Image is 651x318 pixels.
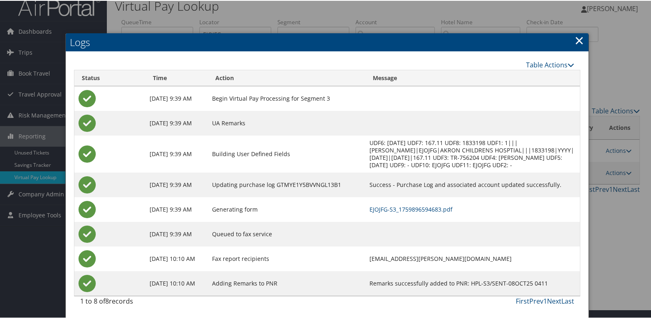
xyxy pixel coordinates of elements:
[369,205,452,212] a: EJOJFG-S3_1759896594683.pdf
[145,196,208,221] td: [DATE] 9:39 AM
[80,295,194,309] div: 1 to 8 of records
[208,85,365,110] td: Begin Virtual Pay Processing for Segment 3
[145,69,208,85] th: Time: activate to sort column ascending
[208,135,365,172] td: Building User Defined Fields
[145,85,208,110] td: [DATE] 9:39 AM
[547,296,561,305] a: Next
[365,69,580,85] th: Message: activate to sort column ascending
[66,32,589,51] h2: Logs
[208,172,365,196] td: Updating purchase log GTMYE1Y5BVVNGL13B1
[145,110,208,135] td: [DATE] 9:39 AM
[145,270,208,295] td: [DATE] 10:10 AM
[208,110,365,135] td: UA Remarks
[365,135,580,172] td: UDF6: [DATE] UDF7: 167.11 UDF8: 1833198 UDF1: 1|||[PERSON_NAME]|EJOJFG|AKRON CHILDRENS HOSPTIAL||...
[145,221,208,246] td: [DATE] 9:39 AM
[365,246,580,270] td: [EMAIL_ADDRESS][PERSON_NAME][DOMAIN_NAME]
[526,60,574,69] a: Table Actions
[145,135,208,172] td: [DATE] 9:39 AM
[208,196,365,221] td: Generating form
[208,270,365,295] td: Adding Remarks to PNR
[543,296,547,305] a: 1
[561,296,574,305] a: Last
[516,296,529,305] a: First
[365,270,580,295] td: Remarks successfully added to PNR: HPL-S3/SENT-08OCT25 0411
[74,69,145,85] th: Status: activate to sort column ascending
[145,246,208,270] td: [DATE] 10:10 AM
[575,31,584,48] a: Close
[208,69,365,85] th: Action: activate to sort column ascending
[208,246,365,270] td: Fax report recipients
[145,172,208,196] td: [DATE] 9:39 AM
[365,172,580,196] td: Success - Purchase Log and associated account updated successfully.
[208,221,365,246] td: Queued to fax service
[529,296,543,305] a: Prev
[105,296,109,305] span: 8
